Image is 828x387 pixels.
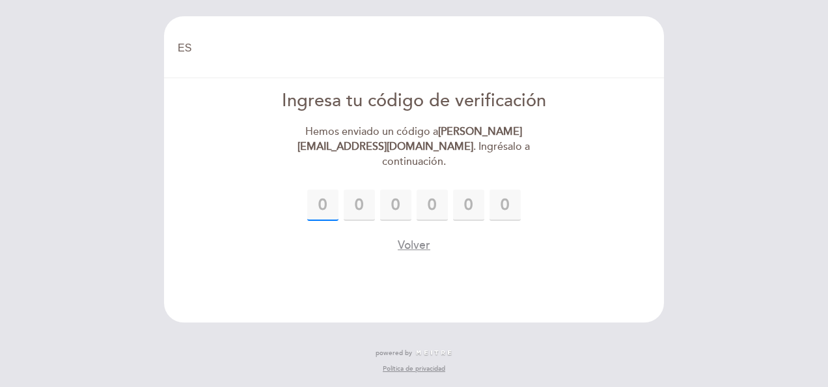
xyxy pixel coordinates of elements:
input: 0 [453,190,484,221]
div: Hemos enviado un código a . Ingrésalo a continuación. [265,124,564,169]
button: Volver [398,237,430,253]
input: 0 [307,190,338,221]
input: 0 [380,190,411,221]
a: powered by [376,349,452,358]
input: 0 [417,190,448,221]
input: 0 [490,190,521,221]
strong: [PERSON_NAME][EMAIL_ADDRESS][DOMAIN_NAME] [297,125,522,153]
img: MEITRE [415,350,452,356]
input: 0 [344,190,375,221]
a: Política de privacidad [383,364,445,373]
span: powered by [376,349,412,358]
div: Ingresa tu código de verificación [265,89,564,114]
